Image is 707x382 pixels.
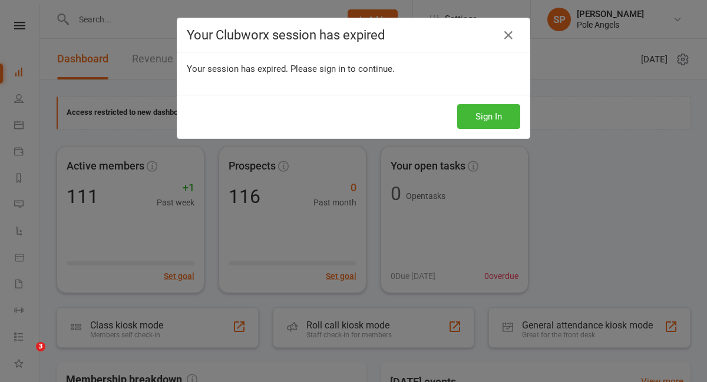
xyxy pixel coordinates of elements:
[12,342,40,370] iframe: Intercom live chat
[457,104,520,129] button: Sign In
[187,28,520,42] h4: Your Clubworx session has expired
[499,26,518,45] a: Close
[187,64,395,74] span: Your session has expired. Please sign in to continue.
[36,342,45,351] span: 3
